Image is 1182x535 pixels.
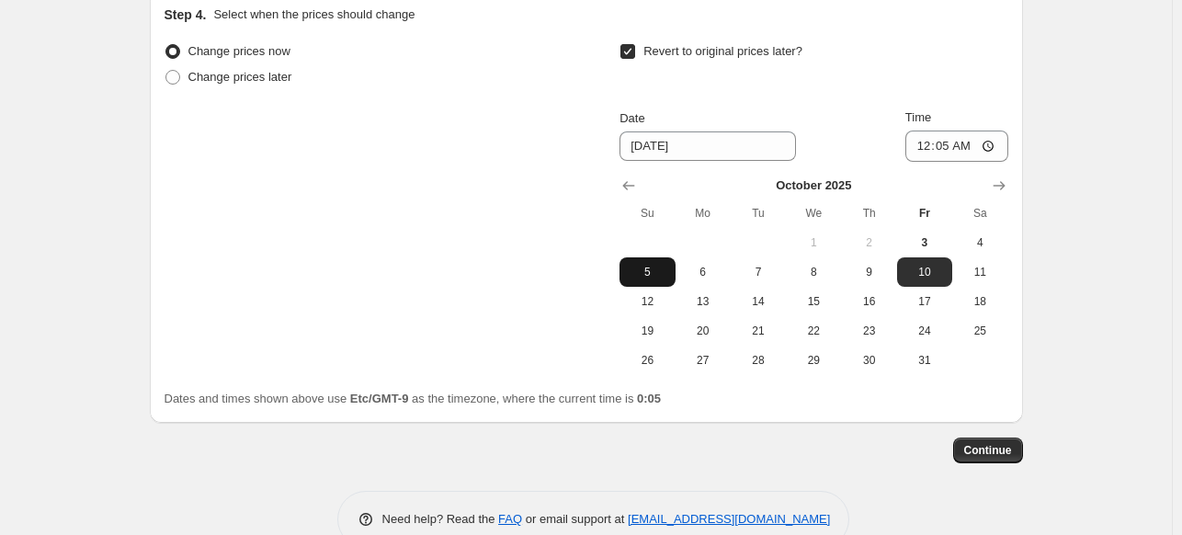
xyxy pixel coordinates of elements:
[188,70,292,84] span: Change prices later
[897,346,952,375] button: Friday October 31 2025
[786,316,841,346] button: Wednesday October 22 2025
[793,265,834,279] span: 8
[786,257,841,287] button: Wednesday October 8 2025
[738,353,779,368] span: 28
[848,235,889,250] span: 2
[960,235,1000,250] span: 4
[616,173,642,199] button: Show previous month, September 2025
[786,199,841,228] th: Wednesday
[627,265,667,279] span: 5
[964,443,1012,458] span: Continue
[738,265,779,279] span: 7
[676,316,731,346] button: Monday October 20 2025
[848,265,889,279] span: 9
[738,324,779,338] span: 21
[350,392,409,405] b: Etc/GMT-9
[731,287,786,316] button: Tuesday October 14 2025
[904,235,945,250] span: 3
[841,316,896,346] button: Thursday October 23 2025
[738,206,779,221] span: Tu
[841,287,896,316] button: Thursday October 16 2025
[619,346,675,375] button: Sunday October 26 2025
[952,199,1007,228] th: Saturday
[793,324,834,338] span: 22
[841,199,896,228] th: Thursday
[382,512,499,526] span: Need help? Read the
[897,316,952,346] button: Friday October 24 2025
[960,265,1000,279] span: 11
[498,512,522,526] a: FAQ
[960,324,1000,338] span: 25
[619,316,675,346] button: Sunday October 19 2025
[619,287,675,316] button: Sunday October 12 2025
[786,228,841,257] button: Wednesday October 1 2025
[848,294,889,309] span: 16
[676,199,731,228] th: Monday
[731,257,786,287] button: Tuesday October 7 2025
[619,257,675,287] button: Sunday October 5 2025
[952,287,1007,316] button: Saturday October 18 2025
[188,44,290,58] span: Change prices now
[731,316,786,346] button: Tuesday October 21 2025
[619,111,644,125] span: Date
[628,512,830,526] a: [EMAIL_ADDRESS][DOMAIN_NAME]
[848,324,889,338] span: 23
[905,131,1008,162] input: 12:00
[786,287,841,316] button: Wednesday October 15 2025
[904,206,945,221] span: Fr
[905,110,931,124] span: Time
[904,353,945,368] span: 31
[904,294,945,309] span: 17
[731,199,786,228] th: Tuesday
[904,324,945,338] span: 24
[793,353,834,368] span: 29
[637,392,661,405] b: 0:05
[619,131,796,161] input: 10/3/2025
[897,228,952,257] button: Today Friday October 3 2025
[841,257,896,287] button: Thursday October 9 2025
[897,199,952,228] th: Friday
[897,287,952,316] button: Friday October 17 2025
[627,294,667,309] span: 12
[683,324,723,338] span: 20
[683,206,723,221] span: Mo
[904,265,945,279] span: 10
[683,265,723,279] span: 6
[731,346,786,375] button: Tuesday October 28 2025
[683,294,723,309] span: 13
[522,512,628,526] span: or email support at
[683,353,723,368] span: 27
[793,206,834,221] span: We
[627,324,667,338] span: 19
[848,206,889,221] span: Th
[786,346,841,375] button: Wednesday October 29 2025
[165,6,207,24] h2: Step 4.
[213,6,415,24] p: Select when the prices should change
[952,257,1007,287] button: Saturday October 11 2025
[841,228,896,257] button: Thursday October 2 2025
[841,346,896,375] button: Thursday October 30 2025
[676,346,731,375] button: Monday October 27 2025
[627,206,667,221] span: Su
[676,287,731,316] button: Monday October 13 2025
[627,353,667,368] span: 26
[793,294,834,309] span: 15
[793,235,834,250] span: 1
[960,294,1000,309] span: 18
[165,392,662,405] span: Dates and times shown above use as the timezone, where the current time is
[986,173,1012,199] button: Show next month, November 2025
[738,294,779,309] span: 14
[848,353,889,368] span: 30
[952,316,1007,346] button: Saturday October 25 2025
[960,206,1000,221] span: Sa
[676,257,731,287] button: Monday October 6 2025
[619,199,675,228] th: Sunday
[953,438,1023,463] button: Continue
[952,228,1007,257] button: Saturday October 4 2025
[643,44,802,58] span: Revert to original prices later?
[897,257,952,287] button: Friday October 10 2025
